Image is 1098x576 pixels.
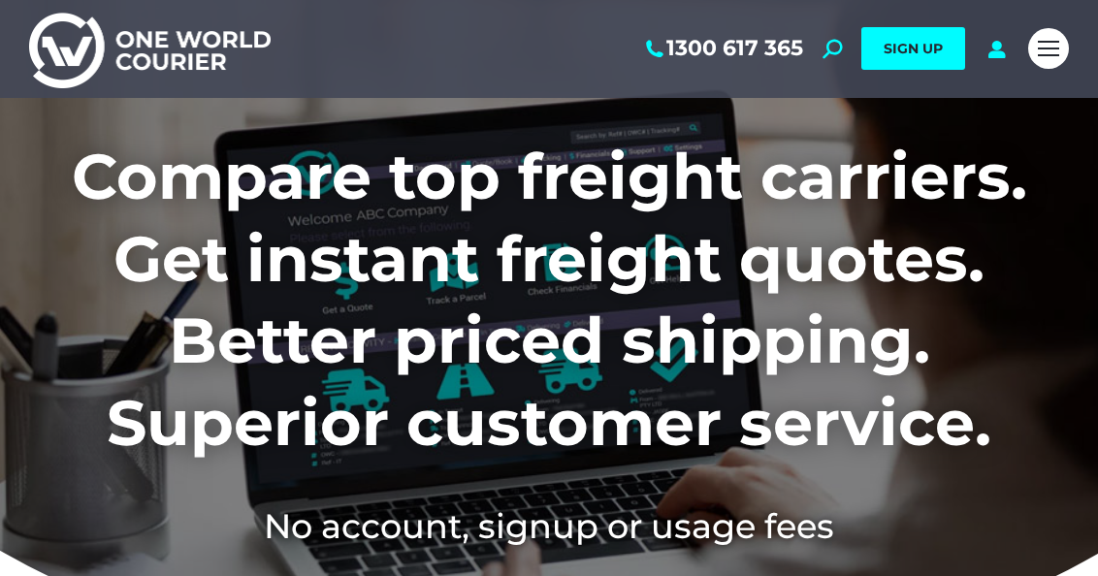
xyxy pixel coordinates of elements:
h2: No account, signup or usage fees [29,502,1069,550]
span: SIGN UP [884,40,943,57]
h1: Compare top freight carriers. Get instant freight quotes. Better priced shipping. Superior custom... [29,136,1069,464]
a: 1300 617 365 [642,36,803,61]
a: Mobile menu icon [1028,28,1069,69]
a: SIGN UP [861,27,965,70]
img: One World Courier [29,10,271,88]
